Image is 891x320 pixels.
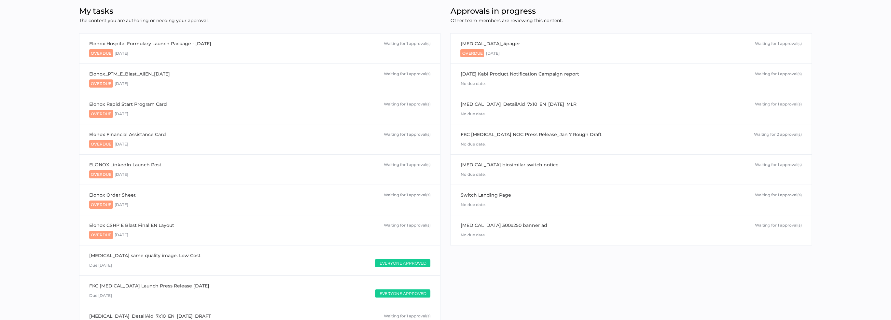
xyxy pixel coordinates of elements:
[89,263,98,268] span: Due
[79,154,440,185] a: ELONOX LinkedIn Launch PostWaiting for 1 approval(s)Overdue[DATE]
[89,282,209,289] div: FKC [MEDICAL_DATA] Launch Press Release [DATE]
[89,231,113,239] span: Overdue
[460,171,485,178] div: No due date.
[755,40,802,47] div: Waiting for 1 approval(s)
[755,70,802,77] div: Waiting for 1 approval(s)
[89,79,113,88] span: Overdue
[89,131,166,138] div: Elonox Financial Assistance Card
[89,293,98,298] span: Due
[115,142,128,146] span: [DATE]
[89,70,170,77] div: Elonox_PTM_E_Blast_AllEN_[DATE]
[460,110,485,118] div: No due date.
[115,172,128,177] span: [DATE]
[450,124,812,155] a: FKC [MEDICAL_DATA] NOC Press Release_Jan 7 Rough DraftWaiting for 2 approval(s)No due date.
[79,124,440,155] a: Elonox Financial Assistance CardWaiting for 1 approval(s)Overdue[DATE]
[450,6,563,16] h1: Approvals in progress
[89,140,113,148] span: Overdue
[383,313,430,320] div: Waiting for 1 approval(s)
[89,110,113,118] span: Overdue
[79,275,440,306] a: FKC [MEDICAL_DATA] Launch Press Release [DATE]Due [DATE]Everyone Approved
[79,245,440,276] a: [MEDICAL_DATA] same quality image. Low CostDue [DATE]Everyone Approved
[486,51,499,56] span: [DATE]
[79,215,440,245] a: Elonox CSHP E Blast Final EN LayoutWaiting for 1 approval(s)Overdue[DATE]
[460,161,558,168] div: [MEDICAL_DATA] biosimilar switch notice
[460,101,576,108] div: [MEDICAL_DATA]_DetailAid_7x10_EN_[DATE]_MLR
[755,222,802,229] div: Waiting for 1 approval(s)
[375,259,430,267] div: Everyone Approved
[115,111,128,116] span: [DATE]
[89,101,167,108] div: Elonox Rapid Start Program Card
[98,293,112,298] span: [DATE]
[89,191,136,199] div: Elonox Order Sheet
[115,81,128,86] span: [DATE]
[450,63,812,94] a: [DATE] Kabi Product Notification Campaign reportWaiting for 1 approval(s)No due date.
[450,185,812,215] a: Switch Landing PageWaiting for 1 approval(s)No due date.
[89,170,113,178] span: Overdue
[755,191,802,199] div: Waiting for 1 approval(s)
[450,18,563,23] span: Other team members are reviewing this content.
[89,222,174,229] div: Elonox CSHP E Blast Final EN Layout
[460,49,484,57] span: Overdue
[450,33,812,64] a: [MEDICAL_DATA]_4pagerWaiting for 1 approval(s)Overdue[DATE]
[450,94,812,124] a: [MEDICAL_DATA]_DetailAid_7x10_EN_[DATE]_MLRWaiting for 1 approval(s)No due date.
[79,6,440,16] h1: My tasks
[98,263,112,268] span: [DATE]
[89,161,161,168] div: ELONOX LinkedIn Launch Post
[450,215,812,245] a: [MEDICAL_DATA] 300x250 banner adWaiting for 1 approval(s)No due date.
[79,94,440,124] a: Elonox Rapid Start Program CardWaiting for 1 approval(s)Overdue[DATE]
[460,222,547,229] div: [MEDICAL_DATA] 300x250 banner ad
[383,191,430,199] div: Waiting for 1 approval(s)
[460,80,485,87] div: No due date.
[383,101,430,108] div: Waiting for 1 approval(s)
[460,191,511,199] div: Switch Landing Page
[115,202,128,207] span: [DATE]
[754,131,802,138] div: Waiting for 2 approval(s)
[383,131,430,138] div: Waiting for 1 approval(s)
[460,70,579,77] div: [DATE] Kabi Product Notification Campaign report
[89,201,113,209] span: Overdue
[460,231,485,239] div: No due date.
[755,161,802,168] div: Waiting for 1 approval(s)
[89,40,211,47] div: Elonox Hospital Formulary Launch Package - [DATE]
[79,18,209,23] span: The content you are authoring or needing your approval.
[450,154,812,185] a: [MEDICAL_DATA] biosimilar switch noticeWaiting for 1 approval(s)No due date.
[89,252,201,259] div: [MEDICAL_DATA] same quality image. Low Cost
[383,222,430,229] div: Waiting for 1 approval(s)
[79,63,440,94] a: Elonox_PTM_E_Blast_AllEN_[DATE]Waiting for 1 approval(s)Overdue[DATE]
[89,49,113,57] span: Overdue
[375,289,430,298] div: Everyone Approved
[383,70,430,77] div: Waiting for 1 approval(s)
[383,40,430,47] div: Waiting for 1 approval(s)
[460,40,520,47] div: [MEDICAL_DATA]_4pager
[460,131,601,138] div: FKC [MEDICAL_DATA] NOC Press Release_Jan 7 Rough Draft
[79,33,440,64] a: Elonox Hospital Formulary Launch Package - [DATE]Waiting for 1 approval(s)Overdue[DATE]
[755,101,802,108] div: Waiting for 1 approval(s)
[460,201,485,208] div: No due date.
[89,313,211,320] div: [MEDICAL_DATA]_DetailAid_7x10_EN_[DATE]_DRAFT
[115,51,128,56] span: [DATE]
[115,232,128,237] span: [DATE]
[460,141,485,148] div: No due date.
[79,185,440,215] a: Elonox Order SheetWaiting for 1 approval(s)Overdue[DATE]
[383,161,430,168] div: Waiting for 1 approval(s)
